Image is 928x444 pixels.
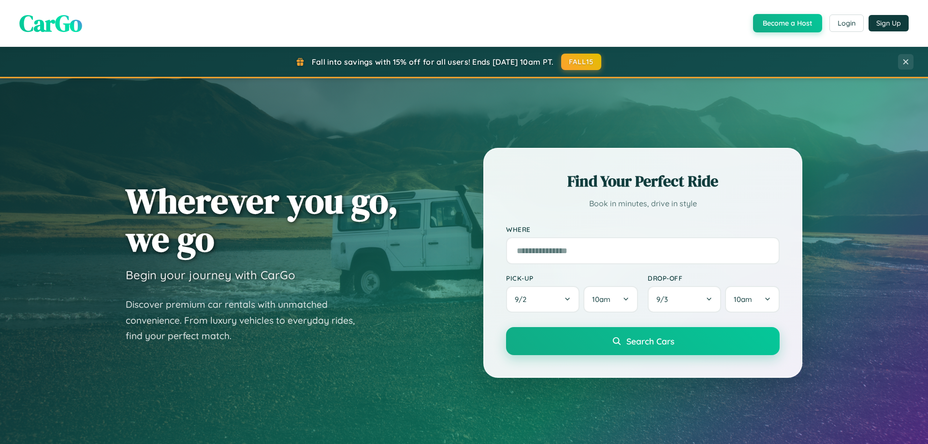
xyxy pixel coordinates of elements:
[561,54,602,70] button: FALL15
[506,286,580,313] button: 9/2
[506,197,780,211] p: Book in minutes, drive in style
[126,297,367,344] p: Discover premium car rentals with unmatched convenience. From luxury vehicles to everyday rides, ...
[869,15,909,31] button: Sign Up
[656,295,673,304] span: 9 / 3
[583,286,638,313] button: 10am
[753,14,822,32] button: Become a Host
[829,14,864,32] button: Login
[734,295,752,304] span: 10am
[312,57,554,67] span: Fall into savings with 15% off for all users! Ends [DATE] 10am PT.
[506,274,638,282] label: Pick-up
[506,225,780,233] label: Where
[725,286,780,313] button: 10am
[506,327,780,355] button: Search Cars
[592,295,610,304] span: 10am
[19,7,82,39] span: CarGo
[506,171,780,192] h2: Find Your Perfect Ride
[626,336,674,346] span: Search Cars
[126,268,295,282] h3: Begin your journey with CarGo
[648,286,721,313] button: 9/3
[126,182,398,258] h1: Wherever you go, we go
[515,295,531,304] span: 9 / 2
[648,274,780,282] label: Drop-off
